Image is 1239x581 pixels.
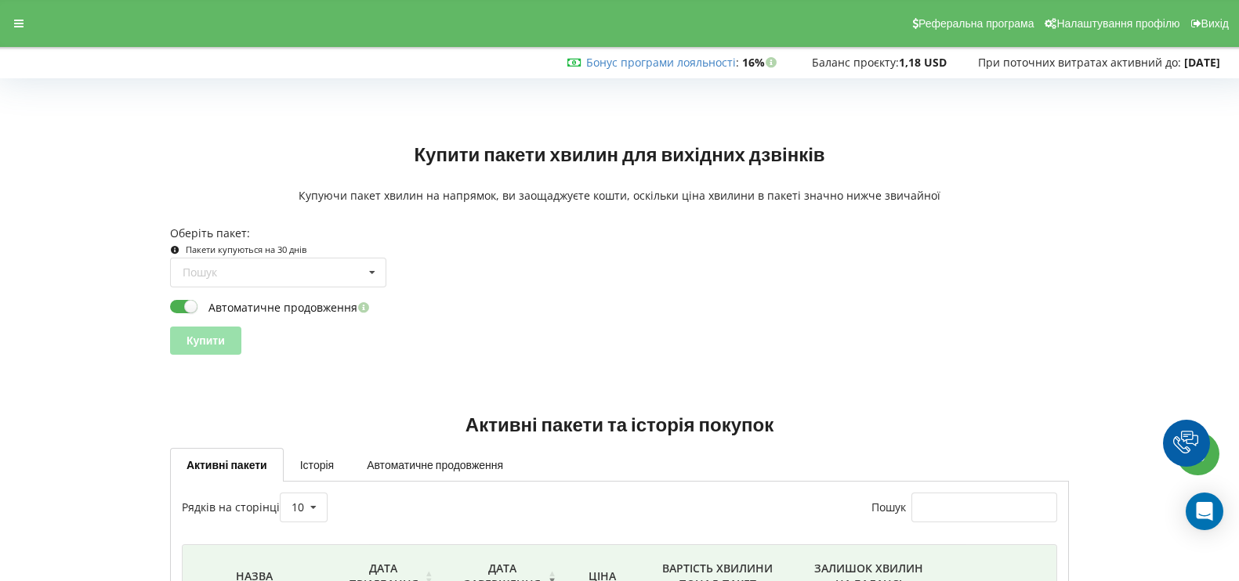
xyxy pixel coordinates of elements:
h2: Купити пакети хвилин для вихідних дзвінків [414,143,824,167]
span: Вихід [1201,17,1229,30]
a: Бонус програми лояльності [586,55,736,70]
small: Пакети купуються на 30 днів [186,244,306,255]
p: Купуючи пакет хвилин на напрямок, ви заощаджуєте кошти, оскільки ціна хвилини в пакеті значно ниж... [170,188,1069,204]
i: Увімкніть цю опцію, щоб автоматично продовжувати дію пакету в день її завершення. Кошти на продов... [357,301,371,312]
span: Налаштування профілю [1056,17,1179,30]
div: Open Intercom Messenger [1186,493,1223,530]
label: Автоматичне продовження [170,298,373,315]
a: Активні пакети [170,448,284,482]
span: Реферальна програма [918,17,1034,30]
label: Рядків на сторінці [182,500,328,514]
strong: 16% [742,55,781,70]
form: Оберіть пакет: [170,226,1069,354]
a: Автоматичне продовження [350,448,520,481]
a: Історія [284,448,350,481]
label: Пошук [871,500,1057,514]
h2: Активні пакети та історія покупок [170,413,1069,437]
div: Пошук [183,267,217,278]
strong: 1,18 USD [899,55,947,70]
span: : [586,55,739,70]
strong: [DATE] [1184,55,1220,70]
span: Баланс проєкту: [812,55,899,70]
span: При поточних витратах активний до: [978,55,1181,70]
input: Пошук [911,493,1057,522]
div: 10 [292,502,304,513]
